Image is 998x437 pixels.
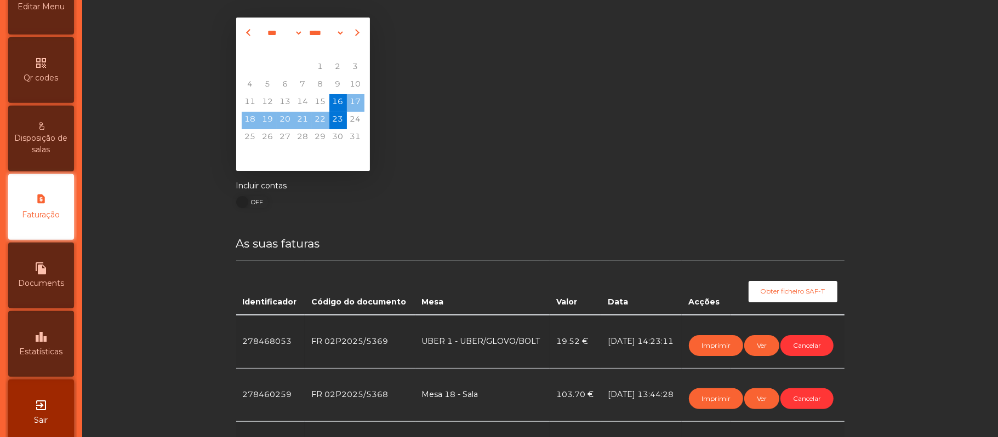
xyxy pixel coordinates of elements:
[236,261,305,315] th: Identificador
[277,77,294,94] div: Wednesday, August 6, 2025
[347,129,364,147] div: Sunday, August 31, 2025
[277,77,294,94] span: 6
[303,25,345,41] select: Select year
[277,59,294,77] div: Wednesday, July 30, 2025
[347,147,364,164] div: Sunday, September 7, 2025
[294,129,312,147] div: Thursday, August 28, 2025
[277,147,294,164] div: Wednesday, September 3, 2025
[294,94,312,112] span: 14
[329,77,347,94] span: 9
[329,147,347,164] div: Saturday, September 6, 2025
[242,77,259,94] span: 4
[236,368,305,421] td: 278460259
[305,315,415,369] td: FR 02P2025/5369
[305,261,415,315] th: Código do documento
[294,42,312,59] div: Th
[35,262,48,275] i: file_copy
[294,129,312,147] span: 28
[347,129,364,147] span: 31
[277,112,294,129] div: Wednesday, August 20, 2025
[24,72,59,84] span: Qr codes
[294,59,312,77] div: Thursday, July 31, 2025
[601,315,682,369] td: [DATE] 14:23:11
[294,147,312,164] div: Thursday, September 4, 2025
[35,330,48,343] i: leaderboard
[312,129,329,147] div: Friday, August 29, 2025
[259,129,277,147] div: Tuesday, August 26, 2025
[294,77,312,94] span: 7
[312,94,329,112] div: Friday, August 15, 2025
[601,368,682,421] td: [DATE] 13:44:28
[312,112,329,129] div: Friday, August 22, 2025
[347,94,364,112] span: 17
[277,94,294,112] div: Wednesday, August 13, 2025
[347,77,364,94] span: 10
[242,77,259,94] div: Monday, August 4, 2025
[329,129,347,147] span: 30
[749,281,837,302] button: Obter ficheiro SAF-T
[550,315,601,369] td: 19.52 €
[294,112,312,129] span: 21
[329,112,347,129] span: 23
[242,112,259,129] span: 18
[682,261,731,315] th: Acções
[415,261,550,315] th: Mesa
[329,59,347,77] span: 2
[277,112,294,129] span: 20
[22,209,60,221] span: Faturação
[294,112,312,129] div: Thursday, August 21, 2025
[242,94,259,112] span: 11
[312,77,329,94] span: 8
[259,94,277,112] div: Tuesday, August 12, 2025
[277,94,294,112] span: 13
[242,129,259,147] span: 25
[780,388,834,409] button: Cancelar
[236,180,287,192] label: Incluir contas
[259,42,277,59] div: Tu
[259,129,277,147] span: 26
[259,112,277,129] span: 19
[261,25,303,41] select: Select month
[329,59,347,77] div: Saturday, August 2, 2025
[347,77,364,94] div: Sunday, August 10, 2025
[744,388,779,409] button: Ver
[312,129,329,147] span: 29
[350,24,362,42] button: Next month
[347,59,364,77] span: 3
[259,59,277,77] div: Tuesday, July 29, 2025
[329,77,347,94] div: Saturday, August 9, 2025
[601,261,682,315] th: Data
[329,94,347,112] div: Saturday, August 16, 2025
[11,133,71,156] span: Disposição de salas
[259,77,277,94] span: 5
[347,112,364,129] span: 24
[780,335,834,356] button: Cancelar
[305,368,415,421] td: FR 02P2025/5368
[18,1,65,13] span: Editar Menu
[312,94,329,112] span: 15
[347,94,364,112] div: Sunday, August 17, 2025
[312,59,329,77] div: Friday, August 1, 2025
[277,42,294,59] div: We
[236,315,305,369] td: 278468053
[347,42,364,59] div: Su
[20,346,63,358] span: Estatísticas
[35,193,48,206] i: request_page
[259,77,277,94] div: Tuesday, August 5, 2025
[312,112,329,129] span: 22
[312,42,329,59] div: Fr
[242,196,270,208] span: OFF
[242,94,259,112] div: Monday, August 11, 2025
[236,235,845,252] h4: As suas faturas
[294,77,312,94] div: Thursday, August 7, 2025
[259,94,277,112] span: 12
[347,112,364,129] div: Sunday, August 24, 2025
[689,335,743,356] button: Imprimir
[244,24,256,42] button: Previous month
[329,112,347,129] div: Saturday, August 23, 2025
[242,42,259,59] div: Mo
[312,59,329,77] span: 1
[550,368,601,421] td: 103.70 €
[744,335,779,356] button: Ver
[415,315,550,369] td: UBER 1 - UBER/GLOVO/BOLT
